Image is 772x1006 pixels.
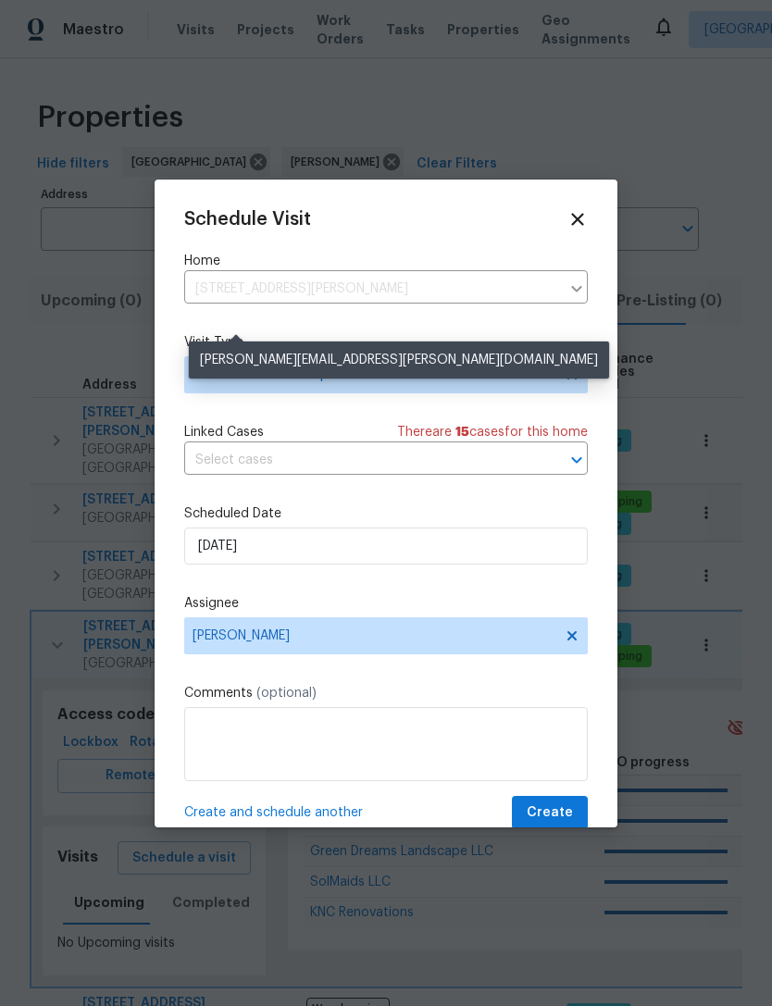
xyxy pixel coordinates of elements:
[184,803,363,822] span: Create and schedule another
[567,209,588,230] span: Close
[564,447,590,473] button: Open
[527,801,573,825] span: Create
[256,687,317,700] span: (optional)
[512,796,588,830] button: Create
[184,333,588,352] label: Visit Type
[184,446,536,475] input: Select cases
[184,528,588,565] input: M/D/YYYY
[193,628,555,643] span: [PERSON_NAME]
[184,210,311,229] span: Schedule Visit
[184,423,264,441] span: Linked Cases
[189,342,609,379] div: [PERSON_NAME][EMAIL_ADDRESS][PERSON_NAME][DOMAIN_NAME]
[184,594,588,613] label: Assignee
[184,275,560,304] input: Enter in an address
[455,426,469,439] span: 15
[184,252,588,270] label: Home
[184,684,588,702] label: Comments
[184,504,588,523] label: Scheduled Date
[397,423,588,441] span: There are case s for this home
